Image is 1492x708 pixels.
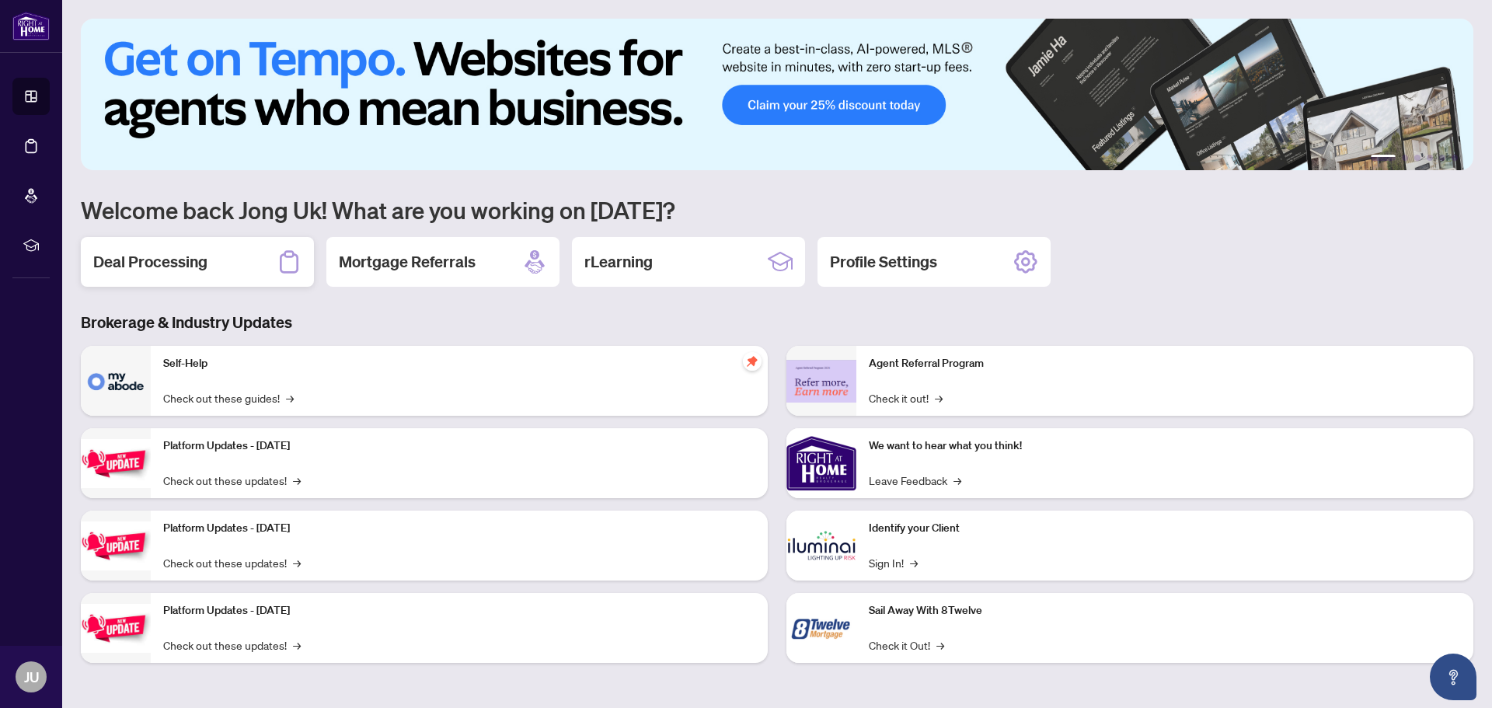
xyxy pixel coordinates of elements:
[81,19,1473,170] img: Slide 0
[339,251,476,273] h2: Mortgage Referrals
[935,389,943,406] span: →
[786,593,856,663] img: Sail Away With 8Twelve
[81,195,1473,225] h1: Welcome back Jong Uk! What are you working on [DATE]?
[163,554,301,571] a: Check out these updates!→
[1402,155,1408,161] button: 2
[786,511,856,581] img: Identify your Client
[953,472,961,489] span: →
[1452,155,1458,161] button: 6
[869,637,944,654] a: Check it Out!→
[869,520,1461,537] p: Identify your Client
[293,472,301,489] span: →
[1427,155,1433,161] button: 4
[1439,155,1445,161] button: 5
[936,637,944,654] span: →
[830,251,937,273] h2: Profile Settings
[163,355,755,372] p: Self-Help
[869,438,1461,455] p: We want to hear what you think!
[163,602,755,619] p: Platform Updates - [DATE]
[286,389,294,406] span: →
[12,12,50,40] img: logo
[869,472,961,489] a: Leave Feedback→
[81,346,151,416] img: Self-Help
[163,472,301,489] a: Check out these updates!→
[1414,155,1421,161] button: 3
[1371,155,1396,161] button: 1
[869,602,1461,619] p: Sail Away With 8Twelve
[743,352,762,371] span: pushpin
[869,355,1461,372] p: Agent Referral Program
[163,438,755,455] p: Platform Updates - [DATE]
[81,521,151,570] img: Platform Updates - July 8, 2025
[869,389,943,406] a: Check it out!→
[786,360,856,403] img: Agent Referral Program
[93,251,207,273] h2: Deal Processing
[81,312,1473,333] h3: Brokerage & Industry Updates
[1430,654,1476,700] button: Open asap
[910,554,918,571] span: →
[81,604,151,653] img: Platform Updates - June 23, 2025
[24,666,39,688] span: JU
[293,554,301,571] span: →
[293,637,301,654] span: →
[584,251,653,273] h2: rLearning
[869,554,918,571] a: Sign In!→
[163,520,755,537] p: Platform Updates - [DATE]
[163,389,294,406] a: Check out these guides!→
[786,428,856,498] img: We want to hear what you think!
[163,637,301,654] a: Check out these updates!→
[81,439,151,488] img: Platform Updates - July 21, 2025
